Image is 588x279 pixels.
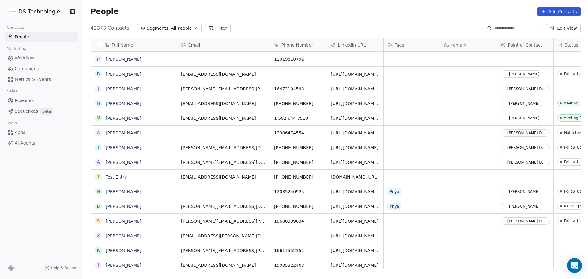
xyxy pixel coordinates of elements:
span: 12035240925 [274,189,323,195]
a: [PERSON_NAME] [106,130,141,135]
span: [PERSON_NAME][EMAIL_ADDRESS][PERSON_NAME][DOMAIN_NAME] [181,247,266,254]
a: [URL][DOMAIN_NAME][PERSON_NAME] [331,116,414,121]
span: Metrics & Events [15,76,51,83]
a: [PERSON_NAME] [106,160,141,165]
div: Email [177,38,270,51]
a: [PERSON_NAME] [106,86,141,91]
div: H [96,100,100,107]
span: 16472104593 [274,86,323,92]
span: [PHONE_NUMBER] [274,100,323,107]
a: Apps [5,127,78,138]
div: Open Intercom Messenger [567,258,582,273]
span: 12019810792 [274,56,323,62]
div: B [97,203,100,209]
a: [URL][DOMAIN_NAME][PERSON_NAME] [331,72,414,77]
span: [EMAIL_ADDRESS][PERSON_NAME][DOMAIN_NAME] [181,233,266,239]
span: [PERSON_NAME][EMAIL_ADDRESS][DOMAIN_NAME] [181,145,266,151]
span: 16617552152 [274,247,323,254]
span: [EMAIL_ADDRESS][DOMAIN_NAME] [181,262,266,268]
span: [PERSON_NAME][EMAIL_ADDRESS][DOMAIN_NAME] [181,159,266,165]
a: [PERSON_NAME] [106,72,141,77]
div: remark [440,38,497,51]
div: I [97,144,99,151]
span: LinkedIn URL [338,42,366,48]
div: A [97,159,100,165]
span: [PERSON_NAME][EMAIL_ADDRESS][PERSON_NAME][DOMAIN_NAME] [181,218,266,224]
a: [URL][DOMAIN_NAME][PERSON_NAME] [331,248,414,253]
span: Contacts [4,23,27,32]
span: Workflows [15,55,37,61]
div: J [97,262,99,268]
div: B [97,71,100,77]
span: Sequences [15,108,38,115]
span: [PHONE_NUMBER] [274,159,323,165]
a: [PERSON_NAME] [106,263,141,268]
span: 15035322403 [274,262,323,268]
div: Follow Up [564,72,582,76]
div: Follow Up [564,160,582,164]
span: Priya [387,188,401,195]
div: [PERSON_NAME] Darbasthu [507,219,547,223]
a: [PERSON_NAME] [106,101,141,106]
span: Tags [395,42,404,48]
a: People [5,32,78,42]
span: Pipelines [15,97,34,104]
span: Apps [15,129,25,136]
span: Marketing [4,44,29,53]
div: [PERSON_NAME] [509,190,540,194]
div: [PERSON_NAME] Darbasthu [507,145,547,150]
span: [PHONE_NUMBER] [274,145,323,151]
a: [PERSON_NAME] [106,145,141,150]
span: 42373 Contacts [91,25,130,32]
div: T [97,174,100,180]
span: People [91,7,119,16]
span: Help & Support [51,266,79,270]
div: Z [97,232,100,239]
a: [PERSON_NAME] [106,219,141,224]
span: Phone Number [281,42,313,48]
div: [PERSON_NAME] Darbasthu [507,160,547,164]
div: [PERSON_NAME] Darbasthu [507,87,547,91]
button: Filter [205,24,231,32]
div: LinkedIn URL [327,38,383,51]
a: SequencesBeta [5,106,78,116]
div: K [97,247,100,254]
span: AI Agents [15,140,35,146]
a: [URL][DOMAIN_NAME] [331,263,379,268]
div: P [97,56,99,62]
span: People [15,34,29,40]
span: [PERSON_NAME][EMAIL_ADDRESS][PERSON_NAME][DOMAIN_NAME] [181,86,266,92]
span: [EMAIL_ADDRESS][DOMAIN_NAME] [181,174,266,180]
span: Segments: [147,25,170,32]
div: [PERSON_NAME] [509,204,540,209]
a: Test Entry [106,175,127,179]
span: Sales [4,87,20,96]
a: Campaigns [5,64,78,74]
div: A [97,130,100,136]
div: Follow Up [564,189,582,194]
button: Add Contacts [537,7,581,16]
span: [EMAIL_ADDRESS][DOMAIN_NAME] [181,100,266,107]
span: All People [171,25,192,32]
a: [URL][DOMAIN_NAME][PERSON_NAME] [331,130,414,135]
a: [URL][DOMAIN_NAME][PERSON_NAME] [331,189,414,194]
span: 13306474554 [274,130,323,136]
span: Campaigns [15,66,39,72]
span: [EMAIL_ADDRESS][DOMAIN_NAME] [181,115,266,121]
div: Phone Number [270,38,327,51]
a: [URL][DOMAIN_NAME][PERSON_NAME] [331,160,414,165]
a: [PERSON_NAME] [106,204,141,209]
div: grid [91,52,177,269]
span: Priya [387,203,401,210]
a: Workflows [5,53,78,63]
a: [PERSON_NAME] [106,57,141,62]
span: [PHONE_NUMBER] [274,203,323,209]
a: [URL][DOMAIN_NAME][PERSON_NAME] [331,233,414,238]
a: [URL][DOMAIN_NAME][PERSON_NAME] [331,86,414,91]
span: 1 502 644 7510 [274,115,323,121]
span: [PHONE_NUMBER] [274,174,323,180]
div: Point of Contact [497,38,553,51]
div: S [97,218,100,224]
div: [PERSON_NAME] [509,101,540,106]
button: Edit View [546,24,581,32]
